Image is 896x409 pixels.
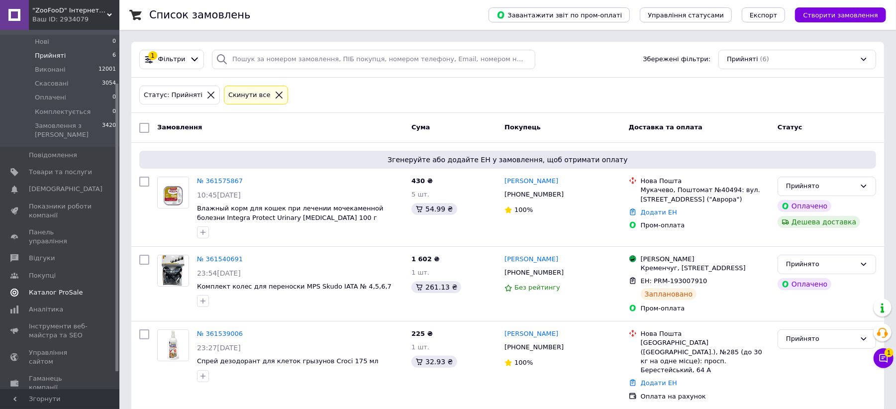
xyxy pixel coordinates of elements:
[29,185,102,194] span: [DEMOGRAPHIC_DATA]
[197,204,384,230] a: Влажный корм для кошек при лечении мочекаменной болезни Integra Protect Urinary [MEDICAL_DATA] 10...
[760,55,769,63] span: (6)
[411,177,433,185] span: 430 ₴
[778,216,860,228] div: Дешева доставка
[142,90,204,101] div: Статус: Прийняті
[641,392,770,401] div: Оплата на рахунок
[35,93,66,102] span: Оплачені
[514,206,533,213] span: 100%
[197,255,243,263] a: № 361540691
[514,359,533,366] span: 100%
[641,379,677,387] a: Додати ЕН
[29,288,83,297] span: Каталог ProSale
[778,123,802,131] span: Статус
[742,7,786,22] button: Експорт
[504,329,558,339] a: [PERSON_NAME]
[641,208,677,216] a: Додати ЕН
[411,356,457,368] div: 32.93 ₴
[29,151,77,160] span: Повідомлення
[641,264,770,273] div: Кременчуг, [STREET_ADDRESS]
[157,123,202,131] span: Замовлення
[35,51,66,60] span: Прийняті
[149,9,250,21] h1: Список замовлень
[29,228,92,246] span: Панель управління
[750,11,778,19] span: Експорт
[197,344,241,352] span: 23:27[DATE]
[29,305,63,314] span: Аналітика
[112,51,116,60] span: 6
[641,304,770,313] div: Пром-оплата
[885,348,894,357] span: 1
[29,271,56,280] span: Покупці
[504,123,541,131] span: Покупець
[226,90,273,101] div: Cкинути все
[411,281,461,293] div: 261.13 ₴
[411,191,429,198] span: 5 шт.
[411,330,433,337] span: 225 ₴
[786,334,856,344] div: Прийнято
[197,191,241,199] span: 10:45[DATE]
[874,348,894,368] button: Чат з покупцем1
[641,255,770,264] div: [PERSON_NAME]
[641,288,697,300] div: Заплановано
[35,65,66,74] span: Виконані
[32,6,107,15] span: "ZooFooD" Інтернет-магазин
[411,343,429,351] span: 1 шт.
[641,277,707,285] span: ЕН: PRM-193007910
[99,65,116,74] span: 12001
[786,181,856,192] div: Прийнято
[727,55,758,64] span: Прийняті
[35,79,69,88] span: Скасовані
[112,37,116,46] span: 0
[29,168,92,177] span: Товари та послуги
[640,7,732,22] button: Управління статусами
[803,11,878,19] span: Створити замовлення
[497,10,622,19] span: Завантажити звіт по пром-оплаті
[112,93,116,102] span: 0
[785,11,886,18] a: Створити замовлення
[641,177,770,186] div: Нова Пошта
[157,255,189,287] a: Фото товару
[102,79,116,88] span: 3054
[411,255,439,263] span: 1 602 ₴
[411,203,457,215] div: 54.99 ₴
[643,55,710,64] span: Збережені фільтри:
[29,374,92,392] span: Гаманець компанії
[641,186,770,204] div: Мукачево, Поштомат №40494: вул. [STREET_ADDRESS] ("Аврора")
[102,121,116,139] span: 3420
[157,329,189,361] a: Фото товару
[641,329,770,338] div: Нова Пошта
[158,55,186,64] span: Фільтри
[212,50,535,69] input: Пошук за номером замовлення, ПІБ покупця, номером телефону, Email, номером накладної
[162,255,185,286] img: Фото товару
[504,177,558,186] a: [PERSON_NAME]
[197,283,392,290] a: Комплект колес для переноски MPS Skudo IATA № 4,5,6,7
[35,37,49,46] span: Нові
[158,177,189,208] img: Фото товару
[778,278,831,290] div: Оплачено
[778,200,831,212] div: Оплачено
[489,7,630,22] button: Завантажити звіт по пром-оплаті
[504,269,564,276] span: [PHONE_NUMBER]
[197,177,243,185] a: № 361575867
[29,322,92,340] span: Інструменти веб-майстра та SEO
[504,255,558,264] a: [PERSON_NAME]
[197,357,379,365] a: Спрей дезодорант для клеток грызунов Croci 175 мл
[35,107,91,116] span: Комплектується
[641,338,770,375] div: [GEOGRAPHIC_DATA] ([GEOGRAPHIC_DATA].), №285 (до 30 кг на одне місце): просп. Берестейський, 64 А
[629,123,702,131] span: Доставка та оплата
[786,259,856,270] div: Прийнято
[29,348,92,366] span: Управління сайтом
[143,155,872,165] span: Згенеруйте або додайте ЕН у замовлення, щоб отримати оплату
[411,269,429,276] span: 1 шт.
[32,15,119,24] div: Ваш ID: 2934079
[112,107,116,116] span: 0
[514,284,560,291] span: Без рейтингу
[648,11,724,19] span: Управління статусами
[157,177,189,208] a: Фото товару
[504,191,564,198] span: [PHONE_NUMBER]
[29,202,92,220] span: Показники роботи компанії
[197,330,243,337] a: № 361539006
